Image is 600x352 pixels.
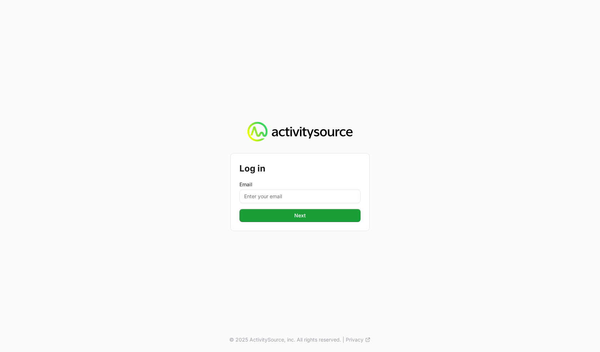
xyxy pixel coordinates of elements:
[343,336,344,343] span: |
[239,209,361,222] button: Next
[239,162,361,175] h2: Log in
[247,122,352,142] img: Activity Source
[229,336,341,343] p: © 2025 ActivitySource, inc. All rights reserved.
[346,336,371,343] a: Privacy
[239,181,361,188] label: Email
[239,190,361,203] input: Enter your email
[294,211,306,220] span: Next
